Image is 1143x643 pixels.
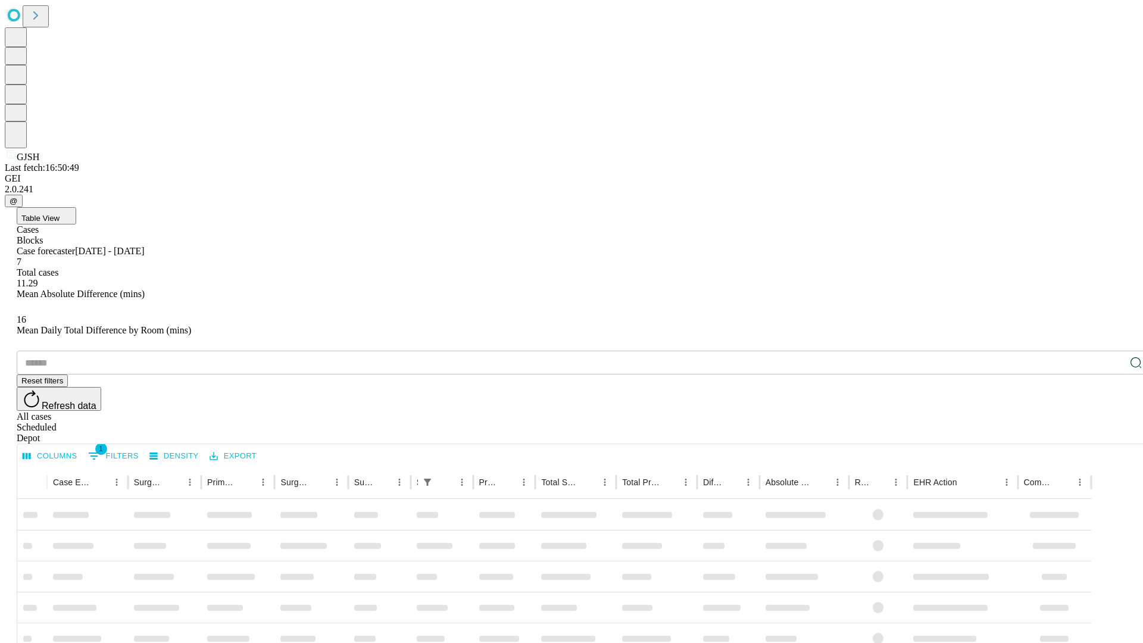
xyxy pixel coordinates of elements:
[479,477,498,487] div: Predicted In Room Duration
[419,474,436,491] button: Show filters
[622,477,660,487] div: Total Predicted Duration
[391,474,408,491] button: Menu
[855,477,870,487] div: Resolved in EHR
[888,474,904,491] button: Menu
[5,173,1138,184] div: GEI
[17,289,145,299] span: Mean Absolute Difference (mins)
[1072,474,1088,491] button: Menu
[85,447,142,466] button: Show filters
[437,474,454,491] button: Sort
[21,376,63,385] span: Reset filters
[5,163,79,173] span: Last fetch: 16:50:49
[17,246,75,256] span: Case forecaster
[207,477,237,487] div: Primary Service
[108,474,125,491] button: Menu
[740,474,757,491] button: Menu
[958,474,975,491] button: Sort
[580,474,597,491] button: Sort
[998,474,1015,491] button: Menu
[597,474,613,491] button: Menu
[53,477,90,487] div: Case Epic Id
[541,477,579,487] div: Total Scheduled Duration
[677,474,694,491] button: Menu
[17,207,76,224] button: Table View
[17,257,21,267] span: 7
[134,477,164,487] div: Surgeon Name
[17,314,26,324] span: 16
[75,246,144,256] span: [DATE] - [DATE]
[10,196,18,205] span: @
[92,474,108,491] button: Sort
[238,474,255,491] button: Sort
[417,477,418,487] div: Scheduled In Room Duration
[17,325,191,335] span: Mean Daily Total Difference by Room (mins)
[703,477,722,487] div: Difference
[280,477,310,487] div: Surgery Name
[17,374,68,387] button: Reset filters
[17,387,101,411] button: Refresh data
[165,474,182,491] button: Sort
[329,474,345,491] button: Menu
[723,474,740,491] button: Sort
[21,214,60,223] span: Table View
[255,474,271,491] button: Menu
[42,401,96,411] span: Refresh data
[1055,474,1072,491] button: Sort
[17,267,58,277] span: Total cases
[207,447,260,466] button: Export
[354,477,373,487] div: Surgery Date
[871,474,888,491] button: Sort
[516,474,532,491] button: Menu
[913,477,957,487] div: EHR Action
[813,474,829,491] button: Sort
[20,447,80,466] button: Select columns
[312,474,329,491] button: Sort
[766,477,811,487] div: Absolute Difference
[1024,477,1054,487] div: Comments
[374,474,391,491] button: Sort
[95,443,107,455] span: 1
[17,152,39,162] span: GJSH
[182,474,198,491] button: Menu
[419,474,436,491] div: 1 active filter
[17,278,38,288] span: 11.29
[454,474,470,491] button: Menu
[146,447,202,466] button: Density
[499,474,516,491] button: Sort
[5,195,23,207] button: @
[661,474,677,491] button: Sort
[5,184,1138,195] div: 2.0.241
[829,474,846,491] button: Menu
